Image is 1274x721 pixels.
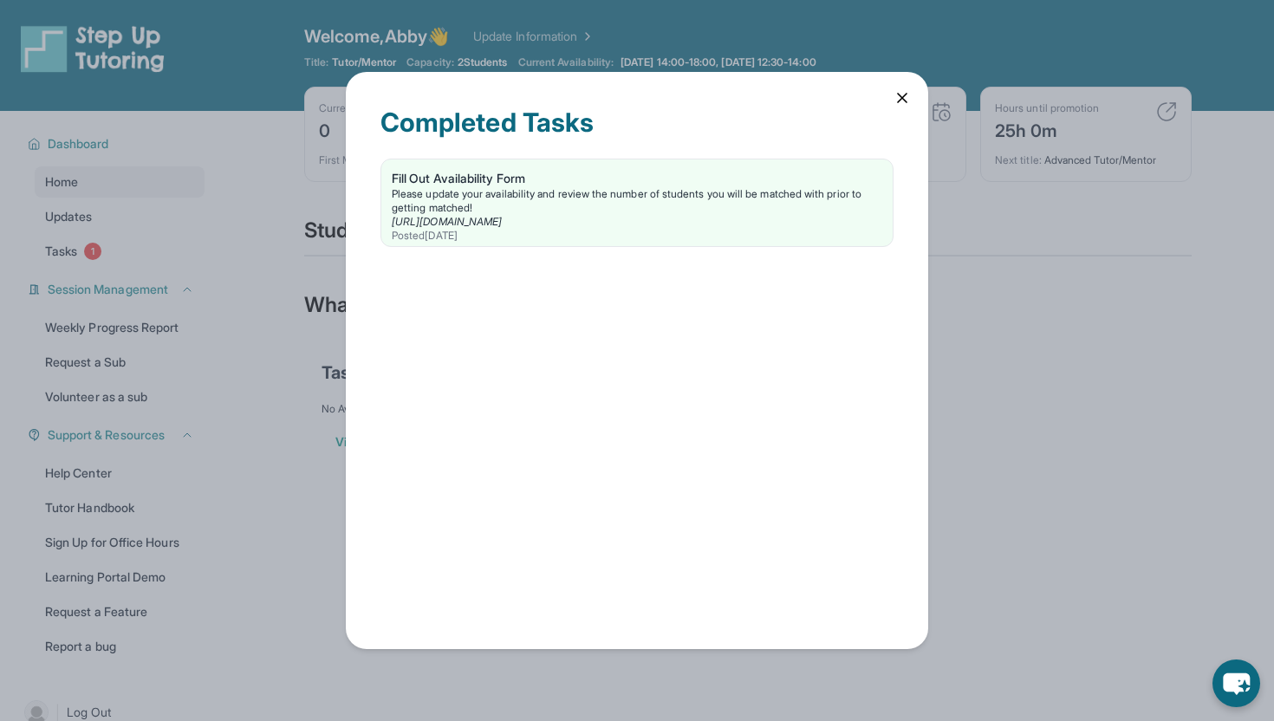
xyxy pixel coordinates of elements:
button: chat-button [1212,659,1260,707]
div: Please update your availability and review the number of students you will be matched with prior ... [392,187,882,215]
a: [URL][DOMAIN_NAME] [392,215,502,228]
div: Fill Out Availability Form [392,170,882,187]
a: Fill Out Availability FormPlease update your availability and review the number of students you w... [381,159,893,246]
div: Completed Tasks [380,107,894,159]
div: Posted [DATE] [392,229,882,243]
